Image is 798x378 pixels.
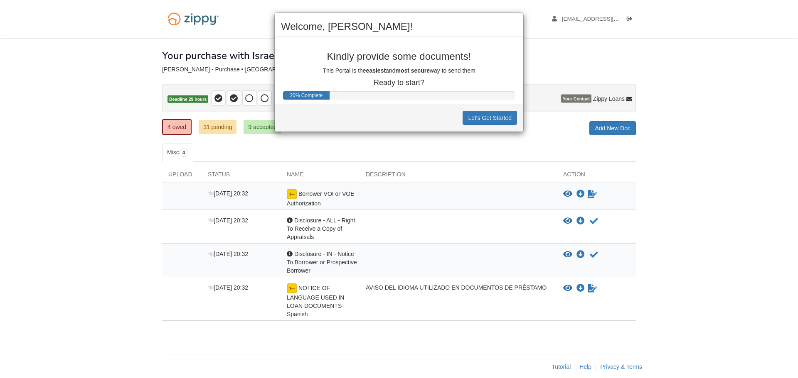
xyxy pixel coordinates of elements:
[281,79,517,87] p: Ready to start?
[281,21,517,32] h2: Welcome, [PERSON_NAME]!
[281,66,517,75] p: This Portal is the and way to send them
[366,67,386,74] b: easiest
[463,111,517,125] button: Let's Get Started
[281,51,517,62] p: Kindly provide some documents!
[283,91,330,100] div: Progress Bar
[395,67,429,74] b: most secure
